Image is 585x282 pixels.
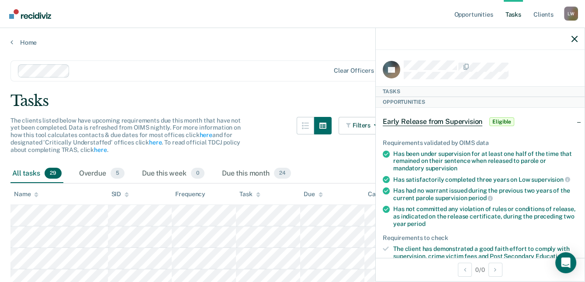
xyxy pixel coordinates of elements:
[564,7,578,21] button: Profile dropdown button
[393,205,578,227] div: Has not committed any violation of rules or conditions of release, as indicated on the release ce...
[376,97,585,107] div: Opportunities
[383,234,578,242] div: Requirements to check
[45,168,62,179] span: 29
[10,117,241,153] span: The clients listed below have upcoming requirements due this month that have not yet been complet...
[10,39,575,46] a: Home
[393,176,578,183] div: Has satisfactorily completed three years on Low
[339,117,385,134] button: Filters
[191,168,204,179] span: 0
[77,164,126,183] div: Overdue
[376,86,585,97] div: Tasks
[239,190,260,198] div: Task
[14,190,38,198] div: Name
[199,131,212,138] a: here
[111,168,125,179] span: 5
[383,139,578,147] div: Requirements validated by OIMS data
[489,117,514,126] span: Eligible
[175,190,205,198] div: Frequency
[488,263,502,277] button: Next Client
[94,146,107,153] a: here
[149,139,162,146] a: here
[10,92,575,110] div: Tasks
[426,165,457,172] span: supervision
[304,190,323,198] div: Due
[531,176,570,183] span: supervision
[468,194,493,201] span: period
[564,7,578,21] div: L W
[407,220,425,227] span: period
[393,187,578,202] div: Has had no warrant issued during the previous two years of the current parole supervision
[140,164,206,183] div: Due this week
[274,168,291,179] span: 24
[393,245,578,268] div: The client has demonstrated a good faith effort to comply with supervision, crime victim fees and...
[111,190,129,198] div: SID
[220,164,293,183] div: Due this month
[458,263,472,277] button: Previous Client
[368,190,405,198] div: Case Type
[555,252,576,273] div: Open Intercom Messenger
[383,117,482,126] span: Early Release from Supervision
[10,164,63,183] div: All tasks
[376,258,585,281] div: 0 / 0
[9,9,51,19] img: Recidiviz
[376,108,585,136] div: Early Release from SupervisionEligible
[393,150,578,172] div: Has been under supervision for at least one half of the time that remained on their sentence when...
[334,67,374,74] div: Clear officers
